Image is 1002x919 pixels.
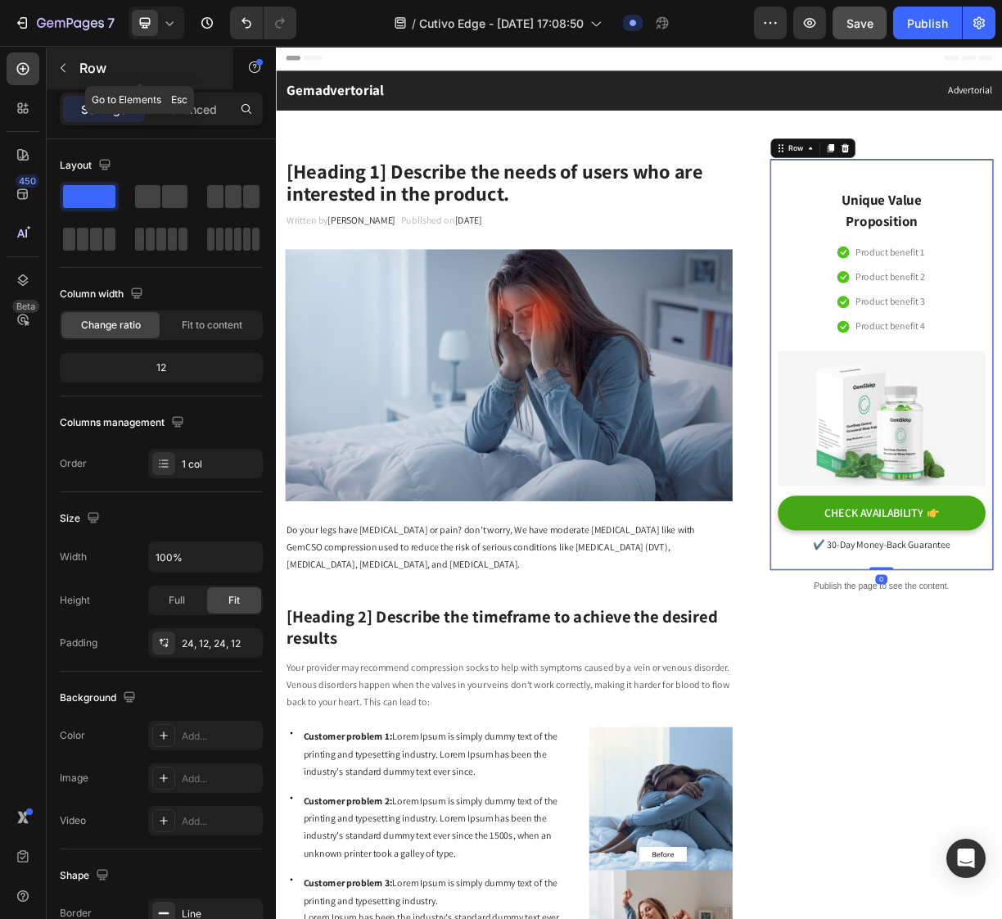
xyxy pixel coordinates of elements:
[60,456,87,471] div: Order
[60,865,112,887] div: Shape
[182,636,259,651] div: 24, 12, 24, 12
[149,542,262,572] input: Auto
[14,757,616,817] p: [Heading 2] Describe the timeframe to achieve the desired results
[810,715,827,728] div: 0
[169,224,278,248] p: Published on
[182,772,259,786] div: Add...
[16,174,39,188] div: 450
[14,155,616,215] p: [Heading 1] Describe the needs of users who are interested in the product.
[783,268,876,292] p: Product benefit 1
[161,101,217,118] p: Advanced
[679,609,959,655] button: CHECK AVAILABILITY
[419,15,584,32] span: Cutivo Edge - [DATE] 17:08:50
[182,729,259,744] div: Add...
[63,356,260,379] div: 12
[12,275,617,615] img: Alt Image
[70,227,161,244] span: [PERSON_NAME]
[741,622,874,642] div: CHECK AVAILABILITY
[79,58,219,78] p: Row
[182,814,259,829] div: Add...
[60,728,85,743] div: Color
[748,195,889,251] p: Unique Value Proposition
[60,550,87,564] div: Width
[783,301,877,325] p: Product benefit 2
[412,15,416,32] span: /
[668,722,970,740] p: Publish the page to see the content.
[60,771,88,785] div: Image
[893,7,962,39] button: Publish
[276,46,1002,919] iframe: Design area
[81,318,141,333] span: Change ratio
[228,593,240,608] span: Fit
[846,16,873,30] span: Save
[182,457,259,472] div: 1 col
[679,413,959,595] img: Alt Image
[182,318,242,333] span: Fit to content
[783,335,877,359] p: Product benefit 3
[14,644,616,714] p: Do your legs have [MEDICAL_DATA] or pain? don't worry, We have moderate [MEDICAL_DATA] like with ...
[60,687,139,709] div: Background
[833,7,887,39] button: Save
[946,839,986,878] div: Open Intercom Messenger
[60,636,97,650] div: Padding
[230,7,296,39] div: Undo/Redo
[7,7,122,39] button: 7
[60,155,115,177] div: Layout
[783,368,877,392] p: Product benefit 4
[14,224,164,248] p: Written by
[60,508,103,530] div: Size
[60,412,187,434] div: Columns management
[12,300,39,313] div: Beta
[81,101,127,118] p: Settings
[907,15,948,32] div: Publish
[241,227,278,244] span: [DATE]
[60,813,86,828] div: Video
[680,663,958,687] p: ✔️ 30-Day Money-Back Guarantee
[169,593,185,608] span: Full
[14,830,616,900] p: Your provider may recommend compression socks to help with symptoms caused by a vein or venous di...
[107,13,115,33] p: 7
[60,283,147,306] div: Column width
[60,593,90,608] div: Height
[493,49,968,73] p: Advertorial
[689,131,716,146] div: Row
